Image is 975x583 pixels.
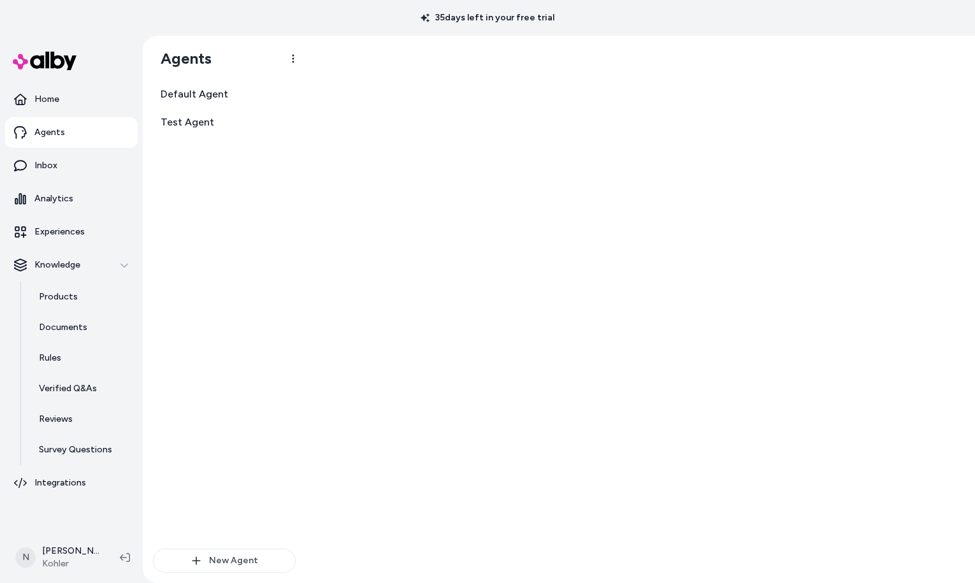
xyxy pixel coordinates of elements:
[34,259,80,271] p: Knowledge
[153,82,296,107] a: Default Agent
[150,49,212,68] h1: Agents
[5,117,138,148] a: Agents
[5,84,138,115] a: Home
[26,312,138,343] a: Documents
[39,321,87,334] p: Documents
[26,373,138,404] a: Verified Q&As
[8,537,110,578] button: N[PERSON_NAME]Kohler
[34,93,59,106] p: Home
[34,192,73,205] p: Analytics
[5,150,138,181] a: Inbox
[26,282,138,312] a: Products
[42,545,99,558] p: [PERSON_NAME]
[34,159,57,172] p: Inbox
[5,250,138,280] button: Knowledge
[413,11,562,24] p: 35 days left in your free trial
[39,443,112,456] p: Survey Questions
[39,352,61,364] p: Rules
[13,52,76,70] img: alby Logo
[34,226,85,238] p: Experiences
[153,549,296,573] button: New Agent
[5,184,138,214] a: Analytics
[39,413,73,426] p: Reviews
[5,217,138,247] a: Experiences
[39,382,97,395] p: Verified Q&As
[34,126,65,139] p: Agents
[153,110,296,135] a: Test Agent
[26,435,138,465] a: Survey Questions
[26,404,138,435] a: Reviews
[42,558,99,570] span: Kohler
[26,343,138,373] a: Rules
[161,87,228,102] span: Default Agent
[161,115,214,130] span: Test Agent
[39,291,78,303] p: Products
[5,468,138,498] a: Integrations
[15,547,36,568] span: N
[34,477,86,489] p: Integrations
